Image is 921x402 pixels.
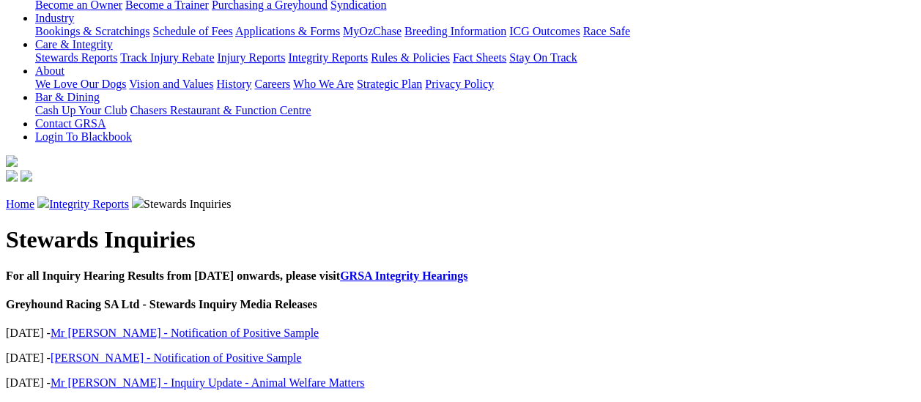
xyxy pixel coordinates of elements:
[35,38,113,51] a: Care & Integrity
[293,78,354,90] a: Who We Are
[132,196,144,208] img: chevron-right.svg
[51,327,319,339] a: Mr [PERSON_NAME] - Notification of Positive Sample
[254,78,290,90] a: Careers
[35,104,915,117] div: Bar & Dining
[425,78,494,90] a: Privacy Policy
[35,25,915,38] div: Industry
[35,64,64,77] a: About
[509,25,580,37] a: ICG Outcomes
[216,78,251,90] a: History
[51,376,365,389] a: Mr [PERSON_NAME] - Inquiry Update - Animal Welfare Matters
[404,25,506,37] a: Breeding Information
[152,25,232,37] a: Schedule of Fees
[288,51,368,64] a: Integrity Reports
[35,130,132,143] a: Login To Blackbook
[49,198,129,210] a: Integrity Reports
[35,12,74,24] a: Industry
[129,78,213,90] a: Vision and Values
[35,104,127,116] a: Cash Up Your Club
[6,376,915,390] p: [DATE] -
[21,170,32,182] img: twitter.svg
[582,25,629,37] a: Race Safe
[35,51,915,64] div: Care & Integrity
[340,269,467,282] a: GRSA Integrity Hearings
[343,25,402,37] a: MyOzChase
[6,196,915,211] p: Stewards Inquiries
[453,51,506,64] a: Fact Sheets
[217,51,285,64] a: Injury Reports
[357,78,422,90] a: Strategic Plan
[6,298,915,311] h4: Greyhound Racing SA Ltd - Stewards Inquiry Media Releases
[235,25,340,37] a: Applications & Forms
[35,117,106,130] a: Contact GRSA
[35,51,117,64] a: Stewards Reports
[6,198,34,210] a: Home
[35,91,100,103] a: Bar & Dining
[6,327,915,340] p: [DATE] -
[35,25,149,37] a: Bookings & Scratchings
[35,78,915,91] div: About
[6,170,18,182] img: facebook.svg
[35,78,126,90] a: We Love Our Dogs
[6,351,915,365] p: [DATE] -
[371,51,450,64] a: Rules & Policies
[130,104,311,116] a: Chasers Restaurant & Function Centre
[6,155,18,167] img: logo-grsa-white.png
[6,226,915,253] h1: Stewards Inquiries
[120,51,214,64] a: Track Injury Rebate
[6,269,467,282] b: For all Inquiry Hearing Results from [DATE] onwards, please visit
[51,351,302,364] a: [PERSON_NAME] - Notification of Positive Sample
[509,51,577,64] a: Stay On Track
[37,196,49,208] img: chevron-right.svg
